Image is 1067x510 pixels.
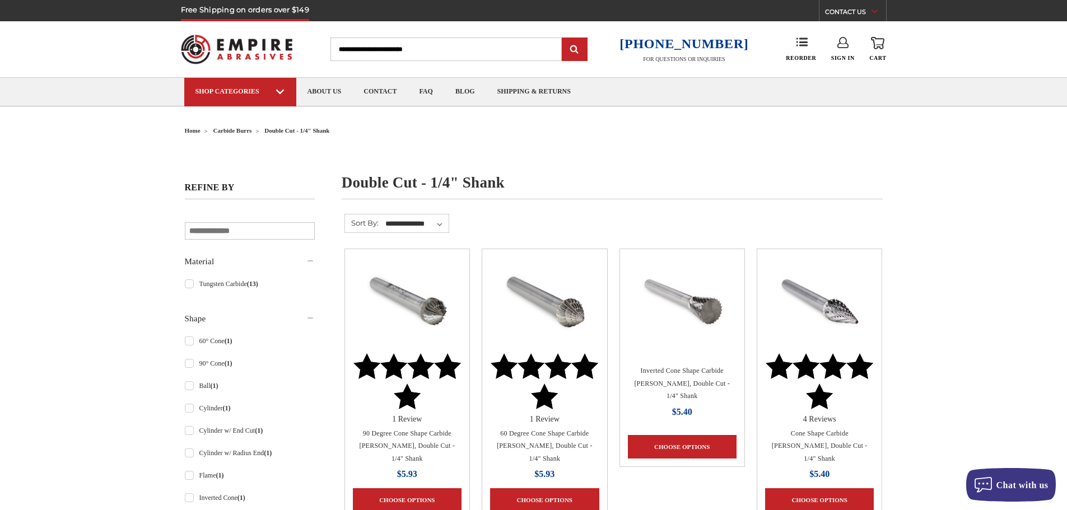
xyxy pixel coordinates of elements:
[384,216,449,232] select: Sort By:
[247,280,258,288] span: (13)
[490,257,599,366] a: SJ-3 60 degree cone shape carbide burr 1/4" shank
[353,257,462,366] a: SK-3 90 degree cone shape carbide burr 1/4" shank
[619,55,748,63] p: FOR QUESTIONS OR INQUIRIES
[216,471,223,479] span: (1)
[185,399,315,418] a: Cylinder
[408,78,444,106] a: faq
[225,337,232,345] span: (1)
[185,376,315,396] a: Ball
[809,469,830,479] span: $5.40
[497,429,593,462] a: 60 Degree Cone Shape Carbide [PERSON_NAME], Double Cut - 1/4" Shank
[255,427,263,434] span: (1)
[195,87,285,96] div: SHOP CATEGORIES
[362,257,452,347] img: SK-3 90 degree cone shape carbide burr 1/4" shank
[210,382,218,390] span: (1)
[786,54,816,62] span: Reorder
[966,468,1056,502] button: Chat with us
[534,469,555,479] span: $5.93
[628,435,737,458] a: Choose Options
[637,257,727,347] img: SN-3 inverted cone shape carbide burr 1/4" shank
[185,274,315,294] a: Tungsten Carbide
[185,466,315,485] a: Flame
[296,78,353,106] a: about us
[397,469,417,479] span: $5.93
[869,54,886,62] span: Cart
[185,421,315,441] a: Cylinder w/ End Cut
[185,127,201,134] a: home
[359,429,455,462] a: 90 Degree Cone Shape Carbide [PERSON_NAME], Double Cut - 1/4" Shank
[996,480,1048,490] span: Chat with us
[672,407,692,417] span: $5.40
[222,404,230,412] span: (1)
[213,127,252,134] a: carbide burrs
[392,415,422,423] span: 1 Review
[185,488,315,508] a: Inverted Cone
[775,257,864,347] img: SM-4 pointed cone shape carbide burr 1/4" shank
[185,331,315,351] a: 60° Cone
[786,37,816,61] a: Reorder
[500,257,589,347] img: SJ-3 60 degree cone shape carbide burr 1/4" shank
[869,37,886,62] a: Cart
[765,257,874,366] a: SM-4 pointed cone shape carbide burr 1/4" shank
[264,449,272,457] span: (1)
[237,494,245,502] span: (1)
[803,415,836,423] span: 4 Reviews
[831,54,855,62] span: Sign In
[628,257,737,366] a: SN-3 inverted cone shape carbide burr 1/4" shank
[444,78,486,106] a: blog
[225,359,232,367] span: (1)
[345,214,379,231] label: Sort By:
[181,27,293,71] img: Empire Abrasives
[342,175,883,199] h1: double cut - 1/4" shank
[185,255,315,268] h5: Material
[634,367,730,400] a: Inverted Cone Shape Carbide [PERSON_NAME], Double Cut - 1/4" Shank
[825,6,886,21] a: CONTACT US
[185,354,315,373] a: 90° Cone
[772,429,868,462] a: Cone Shape Carbide [PERSON_NAME], Double Cut - 1/4" Shank
[185,312,315,325] h5: Shape
[530,415,560,423] span: 1 Review
[619,36,748,52] a: [PHONE_NUMBER]
[563,39,586,61] input: Submit
[185,443,315,463] a: Cylinder w/ Radius End
[264,127,329,134] span: double cut - 1/4" shank
[185,182,315,199] h5: Refine by
[486,78,582,106] a: shipping & returns
[352,78,408,106] a: contact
